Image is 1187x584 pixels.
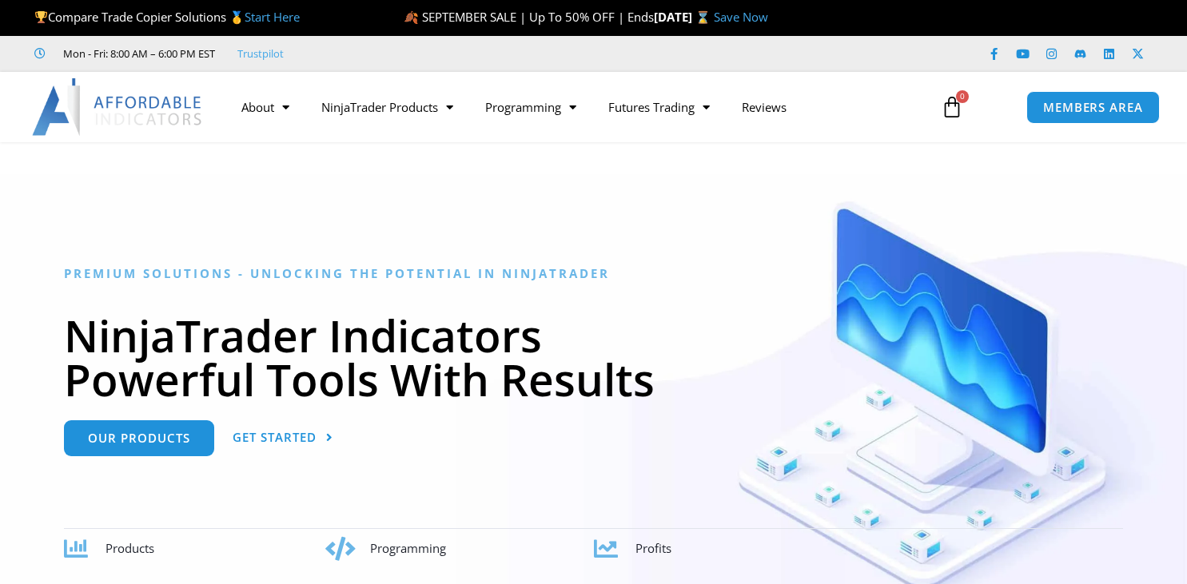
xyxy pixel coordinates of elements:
a: About [225,89,305,125]
h6: Premium Solutions - Unlocking the Potential in NinjaTrader [64,266,1123,281]
a: Trustpilot [237,44,284,63]
img: 🏆 [35,11,47,23]
a: Reviews [726,89,803,125]
a: Get Started [233,420,333,456]
nav: Menu [225,89,926,125]
strong: [DATE] ⌛ [654,9,714,25]
span: Mon - Fri: 8:00 AM – 6:00 PM EST [59,44,215,63]
a: Futures Trading [592,89,726,125]
span: Programming [370,540,446,556]
span: Products [106,540,154,556]
span: Profits [635,540,671,556]
span: Compare Trade Copier Solutions 🥇 [34,9,300,25]
a: 0 [917,84,987,130]
span: Our Products [88,432,190,444]
span: 🍂 SEPTEMBER SALE | Up To 50% OFF | Ends [404,9,654,25]
a: NinjaTrader Products [305,89,469,125]
h1: NinjaTrader Indicators Powerful Tools With Results [64,313,1123,401]
span: MEMBERS AREA [1043,101,1143,113]
span: Get Started [233,431,317,443]
a: MEMBERS AREA [1026,91,1160,124]
img: LogoAI | Affordable Indicators – NinjaTrader [32,78,204,136]
a: Start Here [245,9,300,25]
span: 0 [956,90,969,103]
a: Programming [469,89,592,125]
a: Save Now [714,9,768,25]
a: Our Products [64,420,214,456]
